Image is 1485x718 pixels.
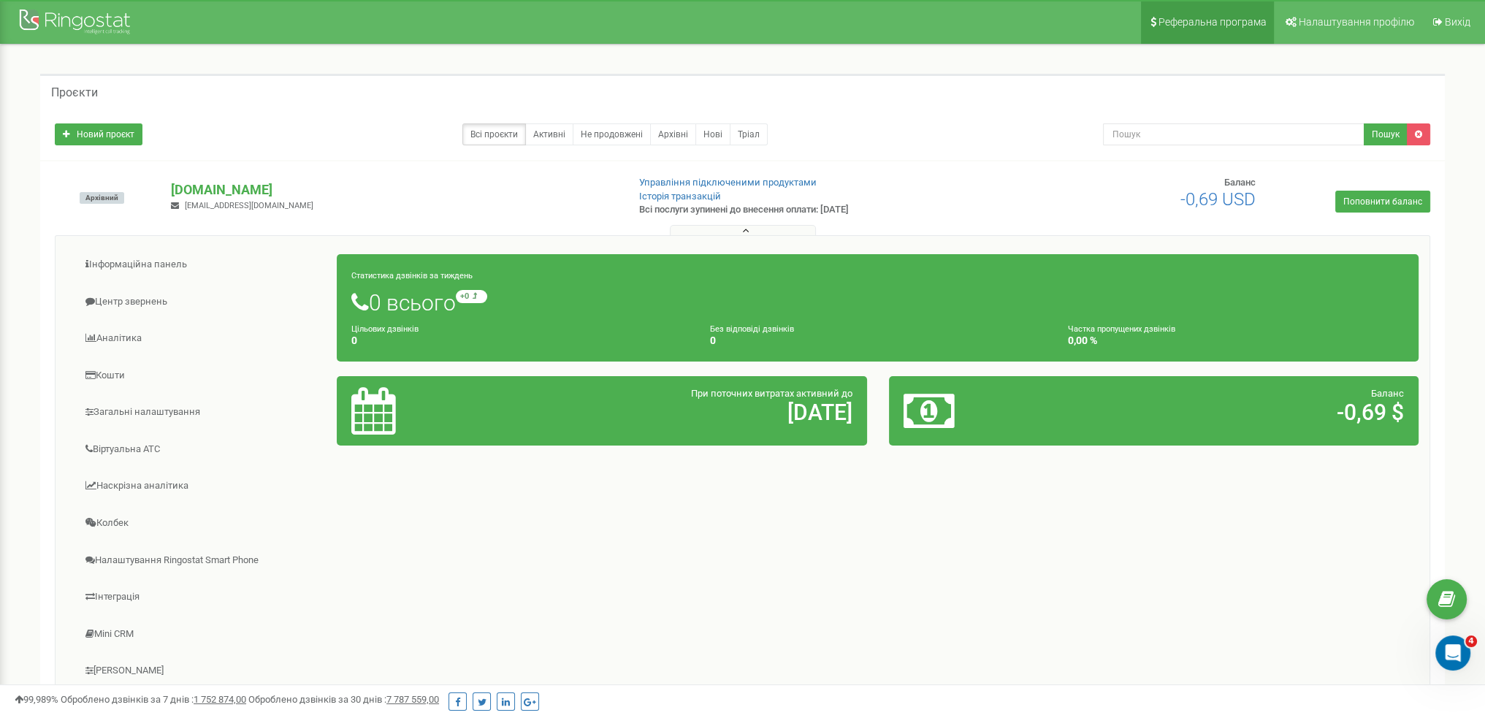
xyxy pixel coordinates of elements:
[650,123,696,145] a: Архівні
[639,177,817,188] a: Управління підключеними продуктами
[66,616,337,652] a: Mini CRM
[1224,177,1256,188] span: Баланс
[66,468,337,504] a: Наскрізна аналітика
[639,203,966,217] p: Всі послуги зупинені до внесення оплати: [DATE]
[61,694,246,705] span: Оброблено дзвінків за 7 днів :
[525,123,573,145] a: Активні
[1299,16,1414,28] span: Налаштування профілю
[66,653,337,689] a: [PERSON_NAME]
[462,123,526,145] a: Всі проєкти
[709,335,1045,346] h4: 0
[695,123,730,145] a: Нові
[351,335,687,346] h4: 0
[456,290,487,303] small: +0
[66,432,337,467] a: Віртуальна АТС
[185,201,313,210] span: [EMAIL_ADDRESS][DOMAIN_NAME]
[80,192,124,204] span: Архівний
[730,123,768,145] a: Тріал
[51,86,98,99] h5: Проєкти
[1068,324,1175,334] small: Частка пропущених дзвінків
[66,321,337,356] a: Аналiтика
[573,123,651,145] a: Не продовжені
[709,324,793,334] small: Без відповіді дзвінків
[194,694,246,705] u: 1 752 874,00
[55,123,142,145] a: Новий проєкт
[1445,16,1470,28] span: Вихід
[1435,635,1470,671] iframe: Intercom live chat
[248,694,439,705] span: Оброблено дзвінків за 30 днів :
[386,694,439,705] u: 7 787 559,00
[66,247,337,283] a: Інформаційна панель
[691,388,852,399] span: При поточних витратах активний до
[1364,123,1408,145] button: Пошук
[66,394,337,430] a: Загальні налаштування
[66,579,337,615] a: Інтеграція
[1335,191,1430,213] a: Поповнити баланс
[1068,335,1404,346] h4: 0,00 %
[639,191,721,202] a: Історія транзакцій
[1180,189,1256,210] span: -0,69 USD
[526,400,852,424] h2: [DATE]
[1077,400,1404,424] h2: -0,69 $
[1371,388,1404,399] span: Баланс
[66,543,337,578] a: Налаштування Ringostat Smart Phone
[171,180,615,199] p: [DOMAIN_NAME]
[351,271,473,280] small: Статистика дзвінків за тиждень
[15,694,58,705] span: 99,989%
[1103,123,1364,145] input: Пошук
[66,505,337,541] a: Колбек
[351,290,1404,315] h1: 0 всього
[66,284,337,320] a: Центр звернень
[1465,635,1477,647] span: 4
[1158,16,1267,28] span: Реферальна програма
[351,324,419,334] small: Цільових дзвінків
[66,358,337,394] a: Кошти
